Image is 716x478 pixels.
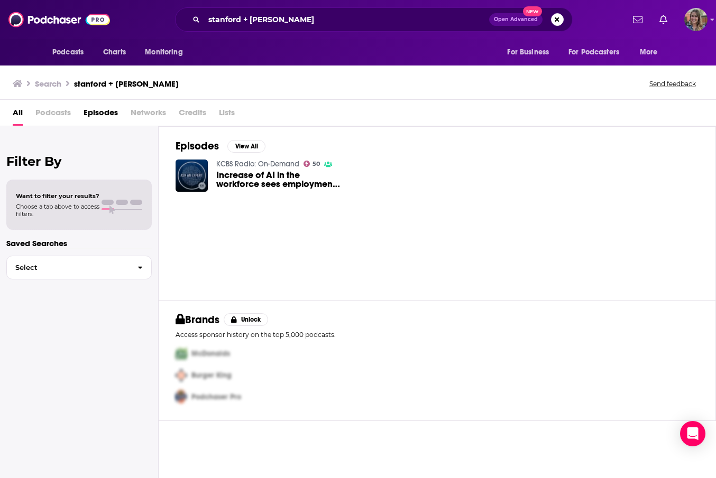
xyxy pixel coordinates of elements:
button: Select [6,256,152,279]
span: Open Advanced [494,17,538,22]
a: All [13,104,23,126]
a: Charts [96,42,132,62]
p: Saved Searches [6,238,152,248]
button: Unlock [224,313,269,326]
img: First Pro Logo [171,343,191,364]
a: Episodes [84,104,118,126]
button: View All [227,140,265,153]
div: Open Intercom Messenger [680,421,705,446]
span: For Business [507,45,549,60]
button: open menu [632,42,671,62]
h2: Filter By [6,154,152,169]
span: Logged in as annatolios [684,8,708,31]
span: Monitoring [145,45,182,60]
button: Show profile menu [684,8,708,31]
a: Show notifications dropdown [655,11,672,29]
span: For Podcasters [568,45,619,60]
span: Choose a tab above to access filters. [16,203,99,218]
a: 50 [304,161,320,167]
span: Want to filter your results? [16,192,99,200]
span: More [640,45,658,60]
a: EpisodesView All [176,139,265,153]
span: Burger King [191,371,232,380]
button: open menu [562,42,635,62]
h3: stanford + [PERSON_NAME] [74,79,179,89]
span: 50 [313,162,320,166]
img: User Profile [684,8,708,31]
button: open menu [137,42,196,62]
button: Send feedback [646,79,699,88]
span: Networks [131,104,166,126]
span: Podcasts [52,45,84,60]
a: KCBS Radio: On-Demand [216,160,299,168]
h2: Episodes [176,139,219,153]
span: Charts [103,45,126,60]
div: Search podcasts, credits, & more... [175,7,573,32]
img: Increase of AI in the workforce sees employment declines in various fields [176,160,208,192]
span: Podchaser Pro [191,392,241,401]
button: open menu [45,42,97,62]
span: Select [7,264,129,271]
span: Lists [219,104,235,126]
input: Search podcasts, credits, & more... [204,11,489,28]
a: Increase of AI in the workforce sees employment declines in various fields [216,171,342,189]
a: Show notifications dropdown [629,11,647,29]
button: open menu [500,42,562,62]
span: New [523,6,542,16]
span: Podcasts [35,104,71,126]
h2: Brands [176,313,219,326]
img: Podchaser - Follow, Share and Rate Podcasts [8,10,110,30]
span: Credits [179,104,206,126]
h3: Search [35,79,61,89]
img: Second Pro Logo [171,364,191,386]
img: Third Pro Logo [171,386,191,408]
span: McDonalds [191,349,230,358]
button: Open AdvancedNew [489,13,543,26]
p: Access sponsor history on the top 5,000 podcasts. [176,331,699,339]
